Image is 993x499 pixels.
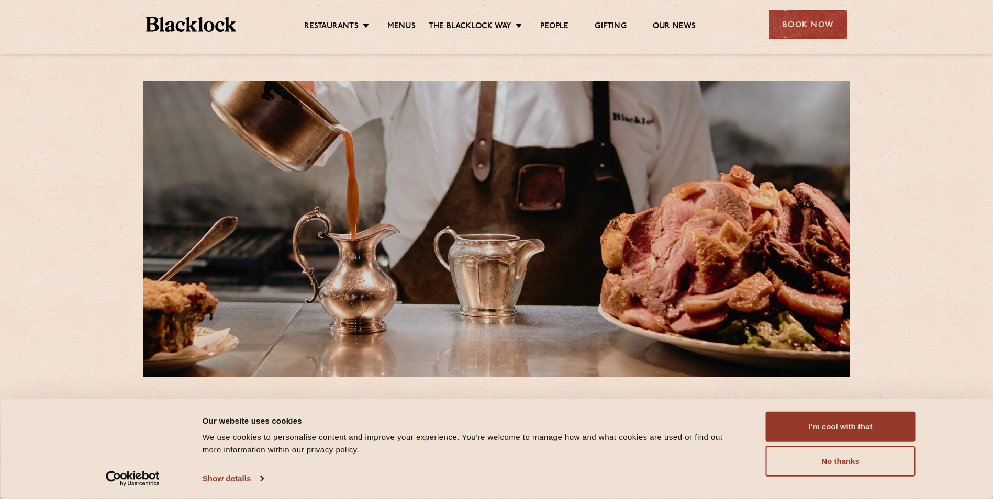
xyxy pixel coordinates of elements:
[87,471,178,486] a: Usercentrics Cookiebot - opens in a new window
[429,21,511,33] a: The Blacklock Way
[769,10,847,39] div: Book Now
[595,21,626,33] a: Gifting
[387,21,416,33] a: Menus
[203,414,742,427] div: Our website uses cookies
[766,446,916,477] button: No thanks
[304,21,359,33] a: Restaurants
[203,431,742,456] div: We use cookies to personalise content and improve your experience. You're welcome to manage how a...
[146,17,237,32] img: BL_Textured_Logo-footer-cropped.svg
[203,471,263,486] a: Show details
[766,412,916,442] button: I'm cool with that
[653,21,696,33] a: Our News
[540,21,568,33] a: People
